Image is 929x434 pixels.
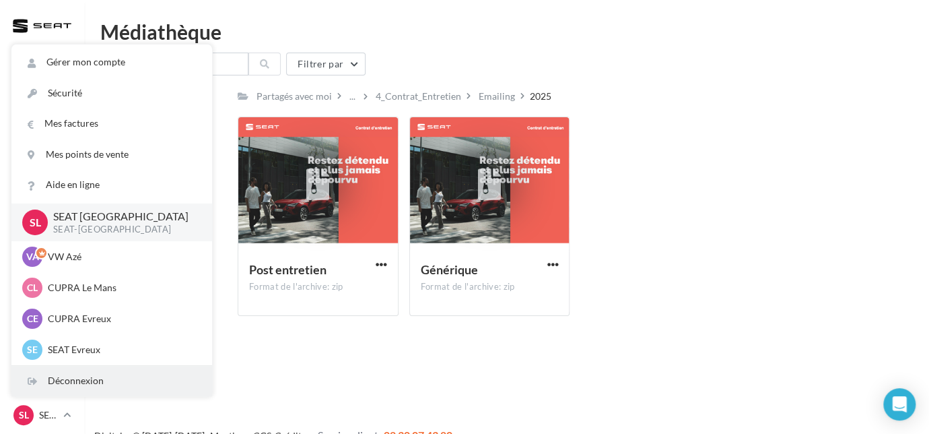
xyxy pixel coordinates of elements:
div: 2025 [530,90,551,103]
p: CUPRA Evreux [48,312,196,325]
span: Post entretien [249,262,326,277]
a: Aide en ligne [11,170,212,200]
div: Déconnexion [11,366,212,396]
p: SEAT [GEOGRAPHIC_DATA] [39,408,58,422]
a: Mes points de vente [11,139,212,170]
a: Sécurité [11,78,212,108]
div: Format de l'archive: zip [421,281,559,293]
a: Mes factures [11,108,212,139]
button: Filtrer par [286,53,366,75]
p: SEAT-[GEOGRAPHIC_DATA] [53,224,191,236]
span: Générique [421,262,478,277]
a: Gérer mon compte [11,47,212,77]
div: 4_Contrat_Entretien [376,90,461,103]
p: SEAT [GEOGRAPHIC_DATA] [53,209,191,224]
a: SL SEAT [GEOGRAPHIC_DATA] [11,402,73,428]
div: Open Intercom Messenger [883,388,916,421]
span: VA [26,250,39,263]
div: Format de l'archive: zip [249,281,387,293]
span: SL [19,408,29,422]
div: ... [347,87,358,106]
div: Partagés avec moi [256,90,332,103]
span: CE [27,312,38,325]
p: VW Azé [48,250,196,263]
span: SL [30,214,41,230]
span: CL [27,281,38,294]
p: SEAT Evreux [48,343,196,356]
span: SE [27,343,38,356]
div: Médiathèque [100,22,913,42]
p: CUPRA Le Mans [48,281,196,294]
div: Emailing [479,90,515,103]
